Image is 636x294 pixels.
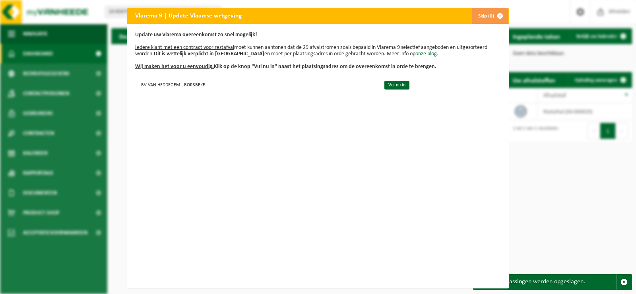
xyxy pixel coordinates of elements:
[127,8,250,23] h2: Vlarema 9 | Update Vlaamse wetgeving
[415,51,438,57] a: onze blog.
[135,64,214,70] u: Wij maken het voor u eenvoudig.
[135,45,234,51] u: Iedere klant met een contract voor restafval
[384,81,409,90] a: Vul nu in
[135,32,501,70] p: moet kunnen aantonen dat de 29 afvalstromen zoals bepaald in Vlarema 9 selectief aangeboden en ui...
[472,8,508,24] button: Skip (0)
[154,51,264,57] b: Dit is wettelijk verplicht in [GEOGRAPHIC_DATA]
[135,32,257,38] b: Update uw Vlarema overeenkomst zo snel mogelijk!
[135,64,436,70] b: Klik op de knop "Vul nu in" naast het plaatsingsadres om de overeenkomst in orde te brengen.
[135,78,378,91] td: BV VAN HEDDEGEM - BORSBEKE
